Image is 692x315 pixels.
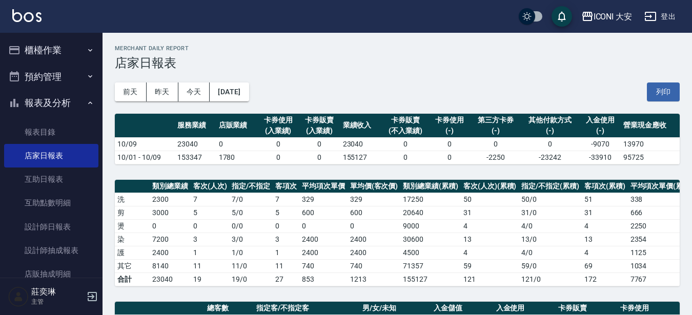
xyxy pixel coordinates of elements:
td: 4 / 0 [519,219,582,233]
div: (入業績) [260,125,296,136]
td: 0 [299,219,348,233]
td: 洗 [115,193,150,206]
td: 0 [191,219,230,233]
td: 50 / 0 [519,193,582,206]
td: 護 [115,246,150,259]
td: 0 [471,137,521,151]
td: 31 [582,206,628,219]
td: 172 [582,272,628,286]
button: 今天 [178,82,210,101]
td: 1 [191,246,230,259]
th: 平均項次單價 [299,180,348,193]
img: Logo [12,9,42,22]
div: 卡券販賣 [301,115,338,125]
td: 69 [582,259,628,272]
td: 50 [461,193,519,206]
td: 3 [191,233,230,246]
table: a dense table [115,114,680,164]
td: 剪 [115,206,150,219]
button: 前天 [115,82,147,101]
td: 11 / 0 [229,259,273,272]
button: [DATE] [210,82,249,101]
th: 客項次(累積) [582,180,628,193]
td: 329 [348,193,401,206]
div: (-) [582,125,618,136]
td: 5 [273,206,299,219]
td: 3000 [150,206,191,219]
td: 11 [191,259,230,272]
button: 登出 [640,7,680,26]
td: 2400 [348,233,401,246]
td: 30600 [400,233,461,246]
td: 0 [429,151,471,164]
td: 4500 [400,246,461,259]
td: 13 / 0 [519,233,582,246]
td: 0 [429,137,471,151]
th: 卡券販賣 [556,302,618,315]
td: 740 [299,259,348,272]
td: -23242 [521,151,580,164]
td: 合計 [115,272,150,286]
th: 業績收入 [340,114,382,138]
td: 4 [582,219,628,233]
div: (-) [473,125,518,136]
td: 71357 [400,259,461,272]
a: 報表目錄 [4,120,98,144]
button: 列印 [647,82,680,101]
td: 7200 [150,233,191,246]
td: 4 [461,219,519,233]
td: 4 [461,246,519,259]
div: 第三方卡券 [473,115,518,125]
td: 4 / 0 [519,246,582,259]
td: 121/0 [519,272,582,286]
td: 2400 [299,246,348,259]
a: 設計師日報表 [4,215,98,239]
img: Person [8,286,29,307]
div: (-) [523,125,577,136]
td: 19 [191,272,230,286]
td: 5 [191,206,230,219]
button: ICONI 大安 [577,6,637,27]
td: 23040 [150,272,191,286]
td: 0 [216,137,258,151]
td: 0 [381,137,429,151]
div: ICONI 大安 [594,10,633,23]
td: -9070 [579,137,621,151]
td: 0 [521,137,580,151]
td: 853 [299,272,348,286]
td: 1213 [348,272,401,286]
th: 入金儲值 [431,302,493,315]
th: 入金使用 [494,302,556,315]
th: 類別總業績 [150,180,191,193]
td: 740 [348,259,401,272]
td: 20640 [400,206,461,219]
th: 卡券使用 [618,302,680,315]
td: 329 [299,193,348,206]
th: 營業現金應收 [621,114,680,138]
td: 4 [582,246,628,259]
td: 600 [348,206,401,219]
td: 0 [299,151,340,164]
button: 櫃檯作業 [4,37,98,64]
td: 1 [273,246,299,259]
p: 主管 [31,297,84,306]
a: 互助點數明細 [4,191,98,215]
div: 卡券使用 [260,115,296,125]
td: 2400 [299,233,348,246]
th: 男/女/未知 [360,302,431,315]
td: 10/01 - 10/09 [115,151,175,164]
td: 31 / 0 [519,206,582,219]
td: 31 [461,206,519,219]
td: -2250 [471,151,521,164]
th: 服務業績 [175,114,216,138]
a: 互助日報表 [4,167,98,191]
td: 0 [348,219,401,233]
td: 23040 [340,137,382,151]
div: 卡券販賣 [384,115,426,125]
td: 7 [191,193,230,206]
td: 0 / 0 [229,219,273,233]
td: 59 [461,259,519,272]
td: 1 / 0 [229,246,273,259]
h2: Merchant Daily Report [115,45,680,52]
td: 13 [582,233,628,246]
